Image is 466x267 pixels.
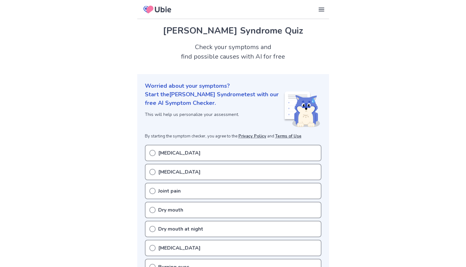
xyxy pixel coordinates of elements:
p: By starting the symptom checker, you agree to the and [145,133,321,140]
p: [MEDICAL_DATA] [158,149,201,157]
h1: [PERSON_NAME] Syndrome Quiz [145,24,321,37]
p: [MEDICAL_DATA] [158,244,201,252]
a: Privacy Policy [238,133,266,139]
p: Worried about your symptoms? [145,82,321,90]
p: This will help us personalize your assessment. [145,111,283,118]
p: Dry mouth at night [158,225,203,233]
img: Shiba [283,92,320,127]
a: Terms of Use [275,133,301,139]
p: Joint pain [158,187,181,195]
p: Start the [PERSON_NAME] Syndrome test with our free AI Symptom Checker. [145,90,283,107]
h2: Check your symptoms and find possible causes with AI for free [137,42,329,61]
p: Dry mouth [158,206,183,214]
p: [MEDICAL_DATA] [158,168,201,176]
